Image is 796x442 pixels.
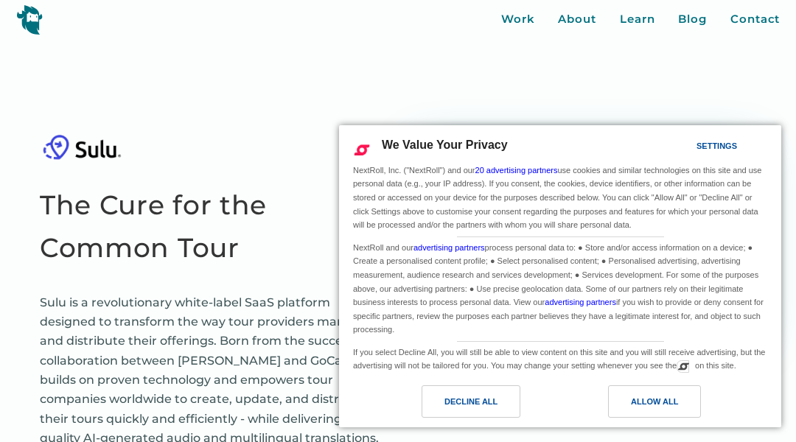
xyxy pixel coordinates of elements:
[348,385,560,425] a: Decline All
[545,298,616,306] a: advertising partners
[501,11,535,28] a: Work
[620,11,655,28] a: Learn
[350,342,770,374] div: If you select Decline All, you will still be able to view content on this site and you will still...
[444,393,497,410] div: Decline All
[350,162,770,234] div: NextRoll, Inc. ("NextRoll") and our use cookies and similar technologies on this site and use per...
[350,237,770,338] div: NextRoll and our process personal data to: ● Store and/or access information on a device; ● Creat...
[678,11,707,28] a: Blog
[730,11,780,28] a: Contact
[413,243,485,252] a: advertising partners
[558,11,596,28] a: About
[16,4,43,35] img: yeti logo icon
[671,134,706,161] a: Settings
[560,385,772,425] a: Allow All
[631,393,678,410] div: Allow All
[696,138,737,154] div: Settings
[382,138,508,151] span: We Value Your Privacy
[475,166,558,175] a: 20 advertising partners
[40,184,380,269] h1: The Cure for the Common Tour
